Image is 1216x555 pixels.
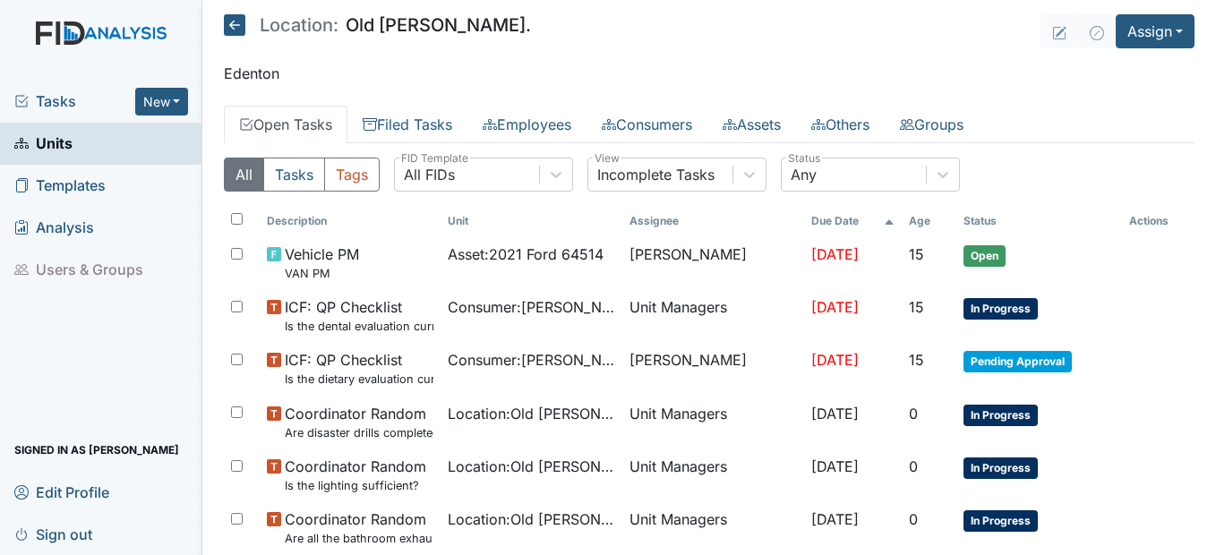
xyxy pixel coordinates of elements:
h5: Old [PERSON_NAME]. [224,14,531,36]
div: Type filter [224,158,380,192]
small: Are all the bathroom exhaust fan covers clean and dust free? [285,530,434,547]
a: Assets [707,106,796,143]
span: Location : Old [PERSON_NAME]. [448,508,615,530]
small: Is the dietary evaluation current? (document the date in the comment section) [285,371,434,388]
span: Location : Old [PERSON_NAME]. [448,403,615,424]
span: Sign out [14,520,92,548]
small: VAN PM [285,265,359,282]
span: In Progress [963,510,1038,532]
td: Unit Managers [622,289,804,342]
div: Incomplete Tasks [597,164,715,185]
span: Templates [14,172,106,200]
button: Tasks [263,158,325,192]
span: Edit Profile [14,478,109,506]
span: [DATE] [811,457,859,475]
button: New [135,88,189,115]
span: Location: [260,16,338,34]
span: Coordinator Random Are all the bathroom exhaust fan covers clean and dust free? [285,508,434,547]
span: Pending Approval [963,351,1072,372]
span: Vehicle PM VAN PM [285,243,359,282]
th: Actions [1122,206,1195,236]
span: Coordinator Random Are disaster drills completed as scheduled? [285,403,434,441]
span: ICF: QP Checklist Is the dietary evaluation current? (document the date in the comment section) [285,349,434,388]
span: 15 [909,245,924,263]
p: Edenton [224,63,1195,84]
span: In Progress [963,298,1038,320]
span: In Progress [963,457,1038,479]
a: Open Tasks [224,106,347,143]
a: Others [796,106,885,143]
th: Toggle SortBy [804,206,902,236]
span: Open [963,245,1006,267]
span: Consumer : [PERSON_NAME] [448,349,615,371]
span: [DATE] [811,298,859,316]
a: Employees [467,106,587,143]
button: Assign [1116,14,1195,48]
span: [DATE] [811,245,859,263]
span: Consumer : [PERSON_NAME] [448,296,615,318]
input: Toggle All Rows Selected [231,213,243,225]
span: Signed in as [PERSON_NAME] [14,436,179,464]
span: ICF: QP Checklist Is the dental evaluation current? (document the date, oral rating, and goal # i... [285,296,434,335]
th: Assignee [622,206,804,236]
a: Filed Tasks [347,106,467,143]
td: Unit Managers [622,396,804,448]
td: [PERSON_NAME] [622,236,804,289]
td: Unit Managers [622,501,804,554]
span: Location : Old [PERSON_NAME]. [448,456,615,477]
div: All FIDs [404,164,455,185]
span: Asset : 2021 Ford 64514 [448,243,604,265]
span: [DATE] [811,351,859,369]
span: 0 [909,510,918,528]
th: Toggle SortBy [441,206,622,236]
span: 15 [909,351,924,369]
th: Toggle SortBy [956,206,1122,236]
th: Toggle SortBy [260,206,441,236]
td: [PERSON_NAME] [622,342,804,395]
small: Are disaster drills completed as scheduled? [285,424,434,441]
span: [DATE] [811,510,859,528]
button: All [224,158,264,192]
span: 0 [909,457,918,475]
span: 15 [909,298,924,316]
span: Coordinator Random Is the lighting sufficient? [285,456,426,494]
small: Is the lighting sufficient? [285,477,426,494]
a: Consumers [587,106,707,143]
th: Toggle SortBy [902,206,956,236]
td: Unit Managers [622,448,804,501]
button: Tags [324,158,380,192]
span: Analysis [14,214,94,242]
small: Is the dental evaluation current? (document the date, oral rating, and goal # if needed in the co... [285,318,434,335]
a: Tasks [14,90,135,112]
span: Units [14,130,73,158]
div: Any [791,164,817,185]
span: [DATE] [811,405,859,423]
a: Groups [885,106,979,143]
span: 0 [909,405,918,423]
span: In Progress [963,405,1038,426]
